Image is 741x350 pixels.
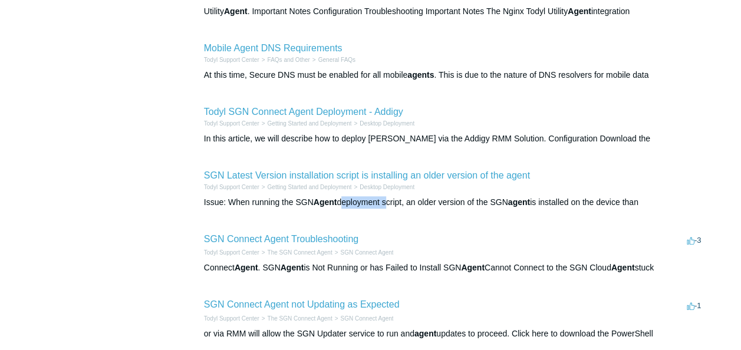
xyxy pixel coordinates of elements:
a: Todyl Support Center [204,120,259,127]
li: The SGN Connect Agent [259,248,332,257]
a: SGN Connect Agent [340,315,393,322]
li: Desktop Deployment [351,119,414,128]
a: Desktop Deployment [360,120,414,127]
a: Todyl Support Center [204,184,259,190]
a: SGN Connect Agent not Updating as Expected [204,299,400,309]
a: General FAQs [318,57,355,63]
div: Issue: When running the SGN deployment script, an older version of the SGN is installed on the de... [204,196,704,209]
a: SGN Connect Agent Troubleshooting [204,234,358,244]
li: Todyl Support Center [204,119,259,128]
em: Agent [611,263,635,272]
li: SGN Connect Agent [332,314,394,323]
a: Todyl Support Center [204,249,259,256]
li: The SGN Connect Agent [259,314,332,323]
a: SGN Connect Agent [340,249,393,256]
span: -3 [687,236,702,245]
em: Agent [314,197,337,207]
em: agent [414,329,436,338]
em: Agent [235,263,258,272]
a: Todyl Support Center [204,57,259,63]
li: Getting Started and Deployment [259,183,352,191]
li: Todyl Support Center [204,248,259,257]
a: Desktop Deployment [360,184,414,190]
div: At this time, Secure DNS must be enabled for all mobile . This is due to the nature of DNS resolv... [204,69,704,81]
a: The SGN Connect Agent [267,249,332,256]
li: FAQs and Other [259,55,310,64]
li: SGN Connect Agent [332,248,394,257]
a: Getting Started and Deployment [267,184,351,190]
a: SGN Latest Version installation script is installing an older version of the agent [204,170,530,180]
div: Connect . SGN is Not Running or has Failed to Install SGN Cannot Connect to the SGN Cloud stuck [204,262,704,274]
li: General FAQs [310,55,355,64]
span: -1 [687,301,702,310]
em: Agent [568,6,591,16]
em: Agent [461,263,485,272]
li: Todyl Support Center [204,55,259,64]
a: Todyl SGN Connect Agent Deployment - Addigy [204,107,403,117]
li: Todyl Support Center [204,314,259,323]
a: Getting Started and Deployment [267,120,351,127]
div: or via RMM will allow the SGN Updater service to run and updates to proceed. Click here to downlo... [204,328,704,340]
em: Agent [281,263,304,272]
a: Mobile Agent DNS Requirements [204,43,342,53]
div: Utility . Important Notes Configuration Troubleshooting Important Notes The Nginx Todyl Utility i... [204,5,704,18]
em: agents [407,70,434,80]
em: Agent [224,6,248,16]
li: Getting Started and Deployment [259,119,352,128]
a: The SGN Connect Agent [267,315,332,322]
li: Desktop Deployment [351,183,414,191]
li: Todyl Support Center [204,183,259,191]
a: Todyl Support Center [204,315,259,322]
em: agent [508,197,530,207]
div: In this article, we will describe how to deploy [PERSON_NAME] via the Addigy RMM Solution. Config... [204,133,704,145]
a: FAQs and Other [267,57,309,63]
